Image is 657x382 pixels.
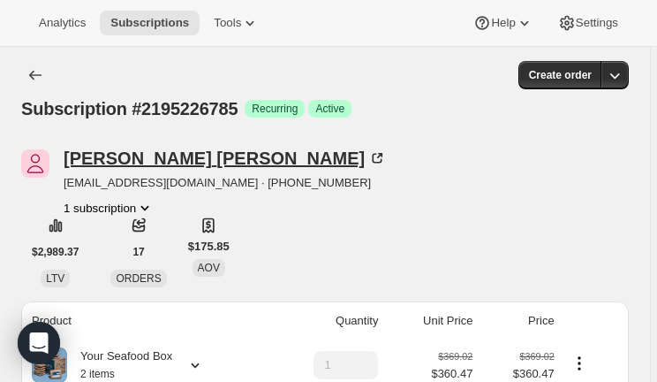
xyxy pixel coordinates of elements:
[529,68,592,82] span: Create order
[64,174,386,192] span: [EMAIL_ADDRESS][DOMAIN_NAME] · [PHONE_NUMBER]
[565,354,593,373] button: Product actions
[21,238,89,266] button: $2,989.37
[188,238,230,256] span: $175.85
[21,302,266,340] th: Product
[32,245,79,259] span: $2,989.37
[518,61,602,89] button: Create order
[203,11,269,35] button: Tools
[198,262,220,274] span: AOV
[315,102,344,116] span: Active
[80,368,115,380] small: 2 items
[214,16,241,30] span: Tools
[110,16,189,30] span: Subscriptions
[39,16,86,30] span: Analytics
[21,61,49,89] button: Subscriptions
[116,272,161,285] span: ORDERS
[252,102,298,116] span: Recurring
[478,302,559,340] th: Price
[28,11,96,35] button: Analytics
[64,199,154,217] button: Product actions
[46,272,64,285] span: LTV
[132,245,144,259] span: 17
[18,322,60,364] div: Open Intercom Messenger
[100,11,200,35] button: Subscriptions
[520,351,555,362] small: $369.02
[21,149,49,178] span: Josh Kilmer-Purcell
[122,238,155,266] button: 17
[64,149,386,167] div: [PERSON_NAME] [PERSON_NAME]
[576,16,618,30] span: Settings
[547,11,629,35] button: Settings
[266,302,383,340] th: Quantity
[21,99,238,118] span: Subscription #2195226785
[383,302,478,340] th: Unit Price
[463,11,543,35] button: Help
[438,351,472,362] small: $369.02
[491,16,515,30] span: Help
